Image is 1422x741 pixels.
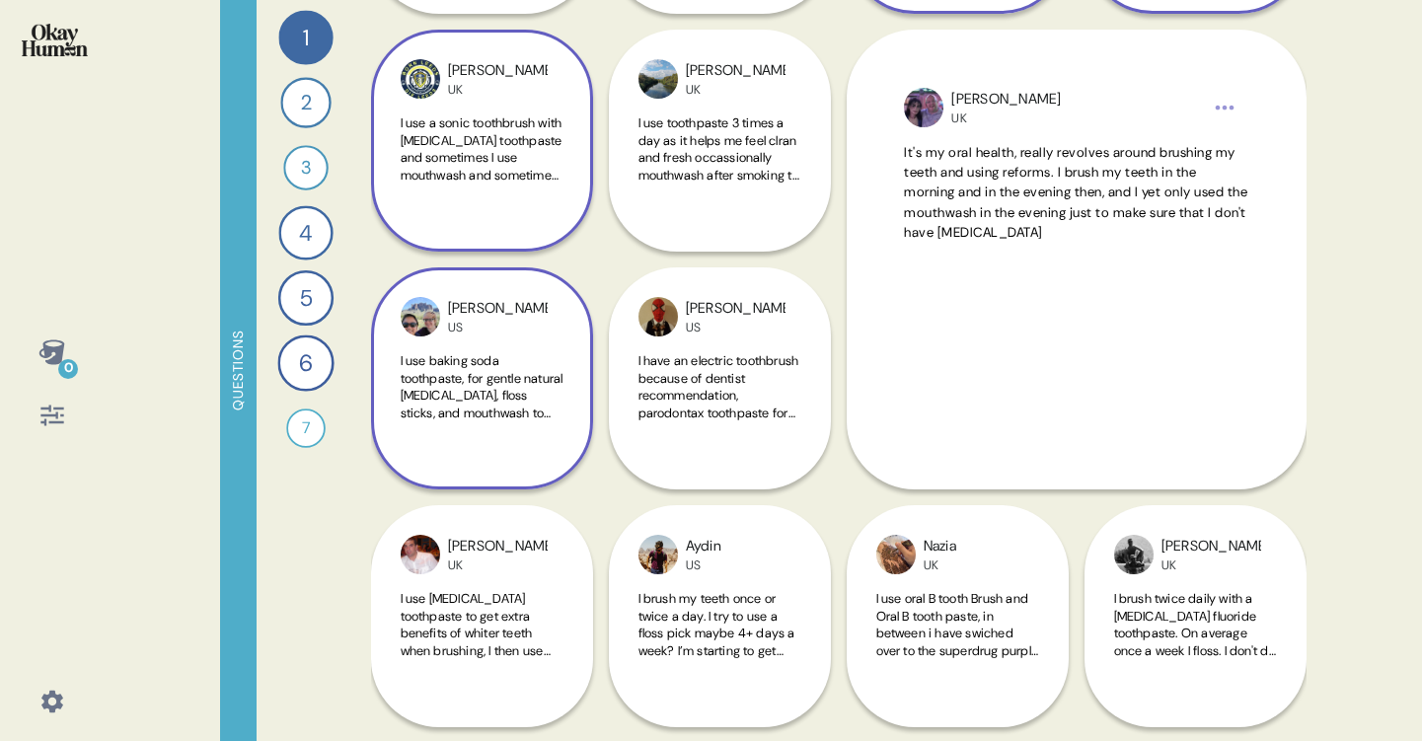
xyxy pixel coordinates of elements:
div: [PERSON_NAME] [1161,536,1261,557]
div: UK [686,82,786,98]
div: UK [448,82,548,98]
span: I have an electric toothbrush because of dentist recommendation, parodontax toothpaste for sensit... [638,352,799,490]
img: profilepic_rand_aIochVuzWl-1751914449.jpg [401,59,440,99]
img: profilepic_rand_sza9Kfd2Wa-1751914443.jpg [638,535,678,574]
div: 2 [280,77,331,127]
div: [PERSON_NAME] [951,89,1061,111]
img: profilepic_rand_j3bqrlup0k-1751914444.jpg [401,535,440,574]
div: UK [1161,557,1261,573]
div: 6 [277,334,334,391]
img: profilepic_rand_cohVNYwUIf-1751914447.jpg [401,297,440,336]
img: profilepic_rand_CsMwcHdn0r-1751914448.jpg [904,88,943,127]
div: [PERSON_NAME] [448,298,548,320]
img: profilepic_rand_rWSdkcgJ4D-1751914445.jpg [638,297,678,336]
img: okayhuman.3b1b6348.png [22,24,88,56]
span: It's my oral health, really revolves around brushing my teeth and using reforms. I brush my teeth... [904,144,1247,241]
div: 4 [278,205,333,259]
div: [PERSON_NAME] [686,60,786,82]
div: [PERSON_NAME] [448,60,548,82]
div: [PERSON_NAME] [448,536,548,557]
span: I brush my teeth once or twice a day. I try to use a floss pick maybe 4+ days a week? I’m startin... [638,590,795,710]
span: I use a sonic toothbrush with [MEDICAL_DATA] toothpaste and sometimes I use mouthwash and sometim... [401,114,563,287]
div: 0 [58,359,78,379]
div: [PERSON_NAME] [686,298,786,320]
div: UK [448,557,548,573]
div: 7 [286,408,326,448]
div: US [686,320,786,335]
div: US [448,320,548,335]
div: 1 [278,10,333,64]
div: 5 [277,270,333,326]
span: I use [MEDICAL_DATA] toothpaste to get extra benefits of whiter teeth when brushing, I then use L... [401,590,558,710]
div: UK [951,111,1061,126]
div: Aydin [686,536,721,557]
div: 3 [283,145,328,189]
span: I use toothpaste 3 times a day as it helps me feel clran and fresh occassionally mouthwash after ... [638,114,799,287]
img: profilepic_rand_ceVfAL8hZd-1751914449.jpg [638,59,678,99]
span: I use baking soda toothpaste, for gentle natural [MEDICAL_DATA], floss sticks, and mouthwash to g... [401,352,563,507]
img: profilepic_rand_3tByuxZjq9-1751914447.jpg [1114,535,1154,574]
div: US [686,557,721,573]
